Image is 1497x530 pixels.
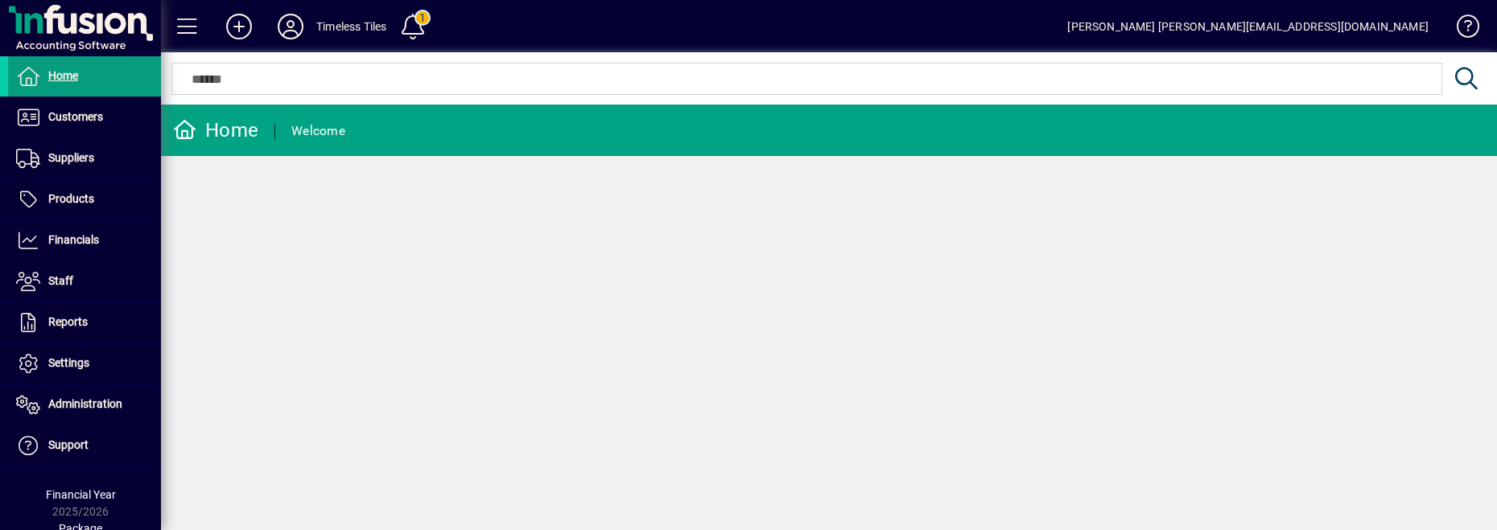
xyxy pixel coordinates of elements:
span: Settings [48,356,89,369]
a: Products [8,179,161,220]
a: Support [8,425,161,466]
a: Customers [8,97,161,138]
a: Suppliers [8,138,161,179]
a: Settings [8,343,161,384]
span: Home [48,69,78,82]
a: Knowledge Base [1445,3,1477,55]
a: Administration [8,384,161,425]
span: Reports [48,315,88,328]
span: Customers [48,110,103,123]
span: Suppliers [48,151,94,164]
div: Home [173,117,258,143]
div: [PERSON_NAME] [PERSON_NAME][EMAIL_ADDRESS][DOMAIN_NAME] [1067,14,1429,39]
span: Administration [48,397,122,410]
span: Products [48,192,94,205]
a: Reports [8,302,161,343]
button: Profile [265,12,316,41]
span: Financials [48,233,99,246]
span: Staff [48,274,73,287]
span: Financial Year [46,488,116,501]
div: Timeless Tiles [316,14,386,39]
a: Staff [8,261,161,302]
a: Financials [8,220,161,261]
span: Support [48,438,89,451]
div: Welcome [291,118,345,144]
button: Add [213,12,265,41]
